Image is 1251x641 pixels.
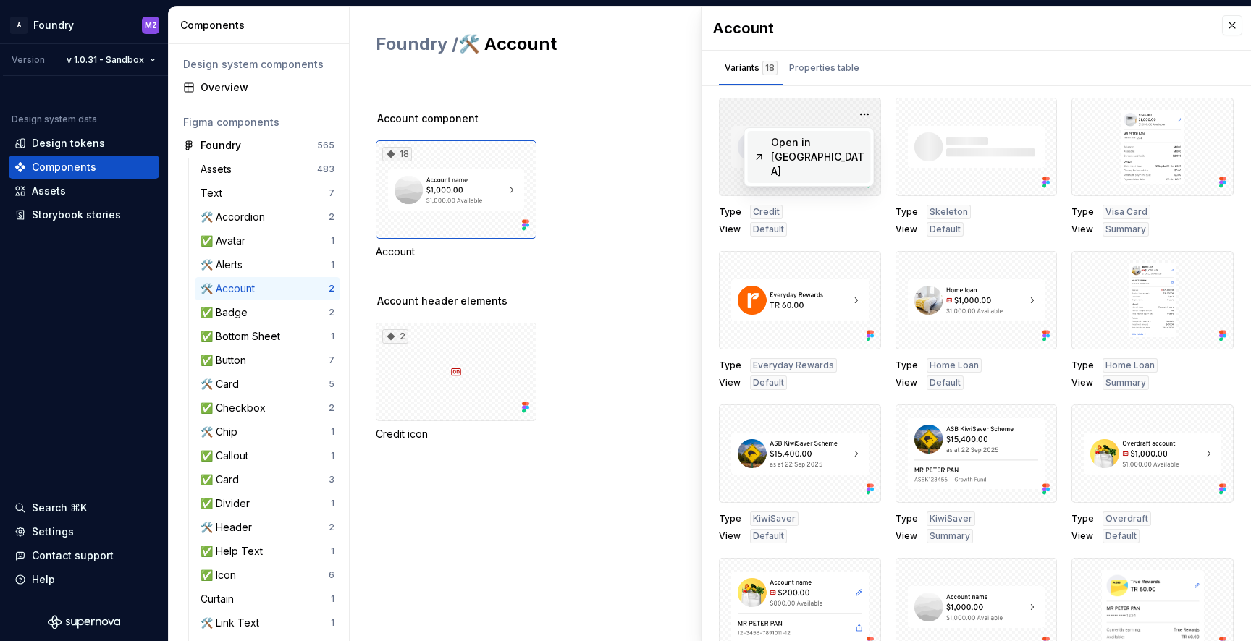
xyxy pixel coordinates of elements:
span: Credit [753,206,780,218]
div: 2 [382,329,408,344]
a: 🛠️ Link Text1 [195,611,340,634]
div: 1 [331,450,334,462]
a: ✅ Divider1 [195,492,340,515]
a: Text7 [195,182,340,205]
div: 7 [329,187,334,199]
span: Home Loan [930,360,979,371]
a: 🛠️ Chip1 [195,420,340,443]
div: 5 [329,378,334,390]
span: Summary [930,530,970,542]
span: Summary [1105,224,1146,235]
a: ✅ Callout1 [195,444,340,467]
div: 🛠️ Header [201,520,258,535]
span: Type [896,513,918,525]
div: Overview [201,80,334,95]
span: View [1071,377,1094,389]
a: Settings [9,520,159,543]
span: View [1071,224,1094,235]
div: 1 [331,426,334,438]
div: Variants [725,61,778,75]
span: Type [1071,360,1094,371]
div: 🛠️ Alerts [201,258,248,272]
div: ✅ Avatar [201,234,251,248]
span: View [1071,530,1094,542]
span: Type [719,206,741,218]
div: Properties table [789,61,859,75]
div: 2Credit icon [376,323,536,441]
div: Account [376,245,536,259]
a: Assets [9,179,159,203]
div: Design tokens [32,136,105,150]
div: 1 [331,259,334,271]
div: 1 [331,331,334,342]
button: v 1.0.31 - Sandbox [60,50,162,70]
span: View [896,377,918,389]
span: Default [1105,530,1137,542]
div: MZ [145,20,157,31]
div: ✅ Button [201,353,252,368]
div: ✅ Icon [201,568,242,582]
a: Supernova Logo [48,615,120,629]
a: Storybook stories [9,203,159,226]
span: Type [896,206,918,218]
div: 2 [329,283,334,294]
a: ✅ Help Text1 [195,540,340,563]
div: 3 [329,474,334,485]
a: Components [9,156,159,179]
a: Open in [GEOGRAPHIC_DATA] [748,131,871,183]
div: 1 [331,498,334,509]
div: 🛠️ Link Text [201,616,265,630]
span: Account component [377,111,479,126]
button: Search ⌘K [9,496,159,519]
div: Figma components [183,115,334,130]
div: Design system components [183,57,334,72]
div: Credit icon [376,427,536,441]
div: 🛠️ Accordion [201,210,271,224]
div: Components [32,160,96,174]
div: 2 [329,402,334,414]
div: 565 [317,140,334,151]
div: ✅ Help Text [201,544,269,559]
div: Help [32,572,55,587]
span: Default [753,530,784,542]
a: Overview [177,76,340,99]
a: ✅ Card3 [195,468,340,491]
div: 🛠️ Card [201,377,245,391]
div: Text [201,186,228,200]
a: ✅ Checkbox2 [195,396,340,420]
div: A [10,17,28,34]
a: Curtain1 [195,587,340,611]
div: Assets [32,184,66,198]
span: Type [719,513,741,525]
span: Home Loan [1105,360,1155,371]
span: Overdraft [1105,513,1148,525]
div: Assets [201,162,237,177]
span: Type [896,360,918,371]
span: Everyday Rewards [753,360,834,371]
a: Design tokens [9,132,159,155]
div: 2 [329,211,334,223]
a: 🛠️ Alerts1 [195,253,340,276]
a: Foundry565 [177,134,340,157]
span: Default [930,224,961,235]
h2: 🛠️ Account [376,33,1019,56]
span: View [719,377,741,389]
div: Version [12,54,45,66]
span: Default [753,377,784,389]
div: 2 [329,522,334,533]
a: 🛠️ Header2 [195,516,340,539]
div: Suggestions [745,128,874,186]
div: Curtain [201,592,240,606]
span: v 1.0.31 - Sandbox [67,54,144,66]
span: Account header elements [377,294,507,308]
span: Type [719,360,741,371]
div: 1 [331,617,334,629]
div: Contact support [32,548,114,563]
div: Foundry [33,18,74,33]
span: Skeleton [930,206,968,218]
span: KiwiSaver [930,513,972,525]
span: View [896,530,918,542]
a: ✅ Bottom Sheet1 [195,325,340,348]
div: ✅ Callout [201,449,254,463]
button: AFoundryMZ [3,9,165,41]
